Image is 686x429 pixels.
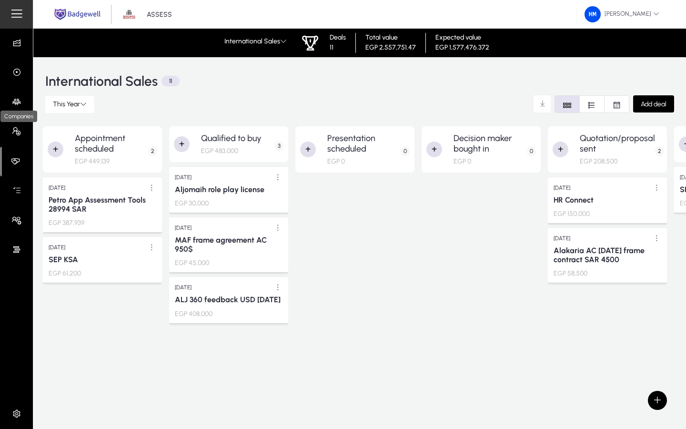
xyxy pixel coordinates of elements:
h2: Presentation scheduled [327,133,401,154]
p: 11 [330,44,346,52]
button: + [174,136,190,152]
img: main.png [52,8,102,21]
p: [DATE] [175,224,192,232]
p: EGP 449,139 [75,158,110,166]
h2: Decision maker bought in [454,133,527,154]
button: This Year [45,96,94,113]
p: EGP 387,939 [49,219,156,227]
p: EGP 408,000 [175,310,282,318]
h3: ALJ 360 feedback USD [DATE] [175,295,282,304]
button: [PERSON_NAME] [577,6,667,23]
button: International Sales [221,33,291,50]
p: EGP 1,577,476.372 [435,44,489,52]
p: [DATE] [175,283,192,292]
button: + [48,142,63,157]
p: EGP 0 [454,158,471,166]
p: 0 [527,146,536,156]
p: EGP 483,000 [201,147,238,155]
p: EGP 0 [327,158,345,166]
p: [DATE] [554,234,570,243]
p: Deals [330,34,346,42]
div: Companies [0,111,37,122]
p: EGP 2,557,751.47 [365,44,416,52]
p: 3 [275,141,283,151]
h3: Petro App Assessment Tools 28994 SAR [49,195,156,214]
span: International Sales [224,38,287,46]
h2: Qualified to buy [201,133,262,143]
h3: MAF frame agreement AC 950$ [175,235,282,254]
p: 2 [148,146,157,156]
p: Expected value [435,34,489,42]
span: Add deal [641,100,666,108]
p: 2 [655,146,664,156]
p: EGP 150,000 [554,210,661,218]
h3: HR Connect [554,195,661,204]
mat-button-toggle-group: Font Style [555,95,629,113]
p: [DATE] [49,184,65,192]
p: [DATE] [554,184,570,192]
p: ASSESS [147,10,172,19]
button: + [426,142,442,157]
p: [DATE] [49,243,65,252]
img: 219.png [585,6,601,22]
p: 11 [161,76,180,86]
span: This Year [53,100,80,108]
p: 0 [401,146,410,156]
p: EGP 45,000 [175,259,282,267]
p: EGP 30,000 [175,200,282,208]
p: Total value [365,34,416,42]
h3: Alakaria AC [DATE] frame contract SAR 4500 [554,246,661,264]
button: Add deal [633,95,674,112]
span: [PERSON_NAME] [585,6,659,22]
h3: Aljomaih role play license [175,185,282,194]
p: EGP 208,500 [580,158,617,166]
p: EGP 58,500 [554,270,661,278]
button: + [553,142,568,157]
button: + [300,142,316,157]
h2: Appointment scheduled [75,133,148,154]
h2: Quotation/proposal sent [580,133,655,154]
h3: SEP KSA [49,255,156,264]
p: EGP 61,200 [49,270,156,278]
h3: International Sales [45,75,158,87]
p: [DATE] [175,173,192,182]
img: 1.png [120,5,138,23]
